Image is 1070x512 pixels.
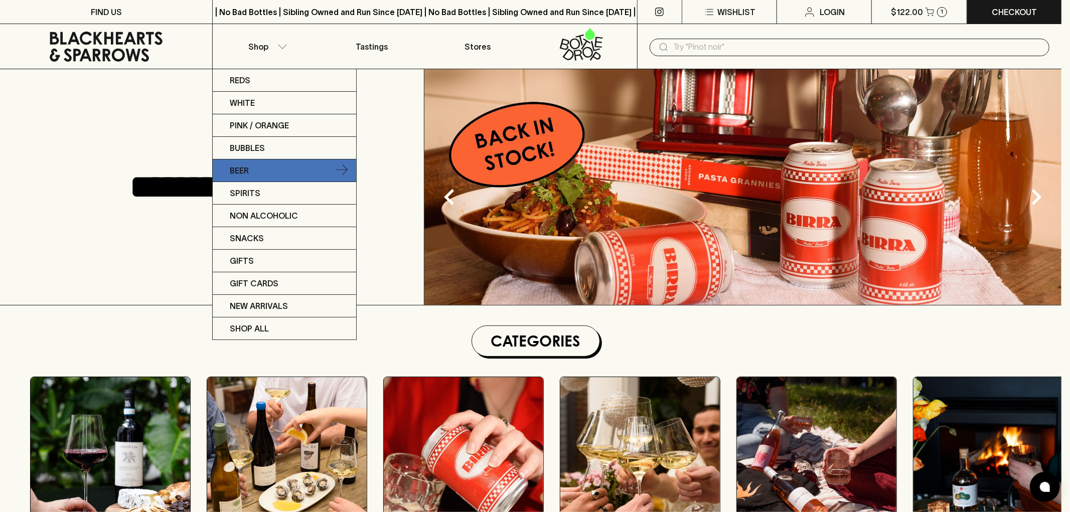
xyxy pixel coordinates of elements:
a: Gift Cards [213,272,356,295]
p: SHOP ALL [230,322,269,334]
a: Snacks [213,227,356,250]
p: Spirits [230,187,260,199]
p: Gifts [230,255,254,267]
p: Bubbles [230,142,265,154]
a: White [213,92,356,114]
p: Reds [230,74,250,86]
a: Spirits [213,182,356,205]
a: SHOP ALL [213,317,356,339]
a: Non Alcoholic [213,205,356,227]
a: Bubbles [213,137,356,159]
a: Pink / Orange [213,114,356,137]
a: Beer [213,159,356,182]
a: Reds [213,69,356,92]
p: White [230,97,255,109]
p: Snacks [230,232,264,244]
p: Pink / Orange [230,119,289,131]
p: Gift Cards [230,277,278,289]
a: Gifts [213,250,356,272]
p: Non Alcoholic [230,210,298,222]
p: Beer [230,164,249,177]
img: bubble-icon [1040,482,1050,492]
a: New Arrivals [213,295,356,317]
p: New Arrivals [230,300,288,312]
